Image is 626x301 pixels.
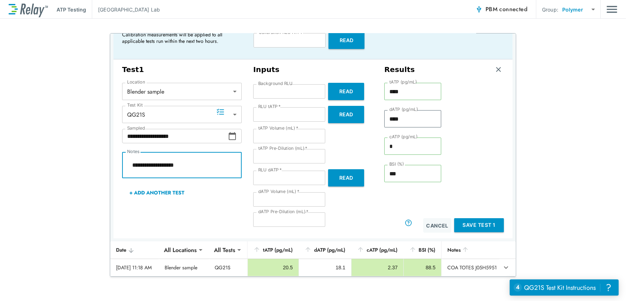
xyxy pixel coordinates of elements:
p: Group: [542,6,558,13]
div: BSI (%) [409,246,435,254]
table: sticky table [110,241,516,277]
div: 18.1 [305,264,345,271]
div: 88.5 [410,264,435,271]
button: + Add Another Test [122,184,192,201]
label: dATP Volume (mL) [258,189,299,194]
label: Background RLU [258,81,292,86]
label: RLU dATP [258,167,282,172]
button: Read [328,83,364,100]
div: 20.5 [254,264,293,271]
label: RLU tATP [258,104,281,109]
iframe: Resource center [510,279,619,296]
div: QG21S [122,107,242,122]
img: Remove [495,66,502,73]
label: Sampled [127,126,145,131]
label: Location [127,80,145,85]
button: Main menu [607,3,617,16]
label: BSI (%) [389,162,404,167]
button: Save Test 1 [454,218,504,232]
div: 2.37 [357,264,398,271]
td: QG21S [209,259,247,276]
h3: Inputs [253,65,373,74]
th: Date [110,241,159,259]
label: Notes [127,149,139,154]
label: dATP Pre-Dilution (mL) [258,209,309,214]
div: Notes [447,246,494,254]
label: Test Kit [127,103,143,108]
button: Read [328,169,364,187]
div: dATP (pg/mL) [304,246,345,254]
p: Calibration measurements will be applied to all applicable tests run within the next two hours. [122,31,237,44]
input: Choose date, selected date is Aug 12, 2025 [122,129,228,143]
img: LuminUltra Relay [9,2,48,17]
p: [GEOGRAPHIC_DATA] Lab [98,6,160,13]
img: Connected Icon [475,6,483,13]
button: PBM connected [473,2,530,17]
span: PBM [486,4,527,14]
td: COA TOTES J05H5951 [441,259,500,276]
img: Drawer Icon [607,3,617,16]
label: dATP (pg/mL) [389,107,418,112]
td: Blender sample [159,259,209,276]
button: Read [328,106,364,123]
p: ATP Testing [57,6,86,13]
label: tATP Volume (mL) [258,126,298,131]
div: cATP (pg/mL) [357,246,398,254]
h3: Results [384,65,415,74]
label: tATP (pg/mL) [389,80,417,85]
div: All Locations [159,243,202,257]
button: Read [328,32,365,49]
div: tATP (pg/mL) [253,246,293,254]
div: All Tests [209,243,240,257]
button: expand row [500,261,512,274]
label: cATP (pg/mL) [389,134,418,139]
div: Blender sample [122,84,242,99]
span: connected [500,5,528,13]
div: [DATE] 11:18 AM [116,264,153,271]
h3: Test 1 [122,65,242,74]
button: Cancel [423,218,451,233]
label: tATP Pre-Dilution (mL) [258,146,308,151]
